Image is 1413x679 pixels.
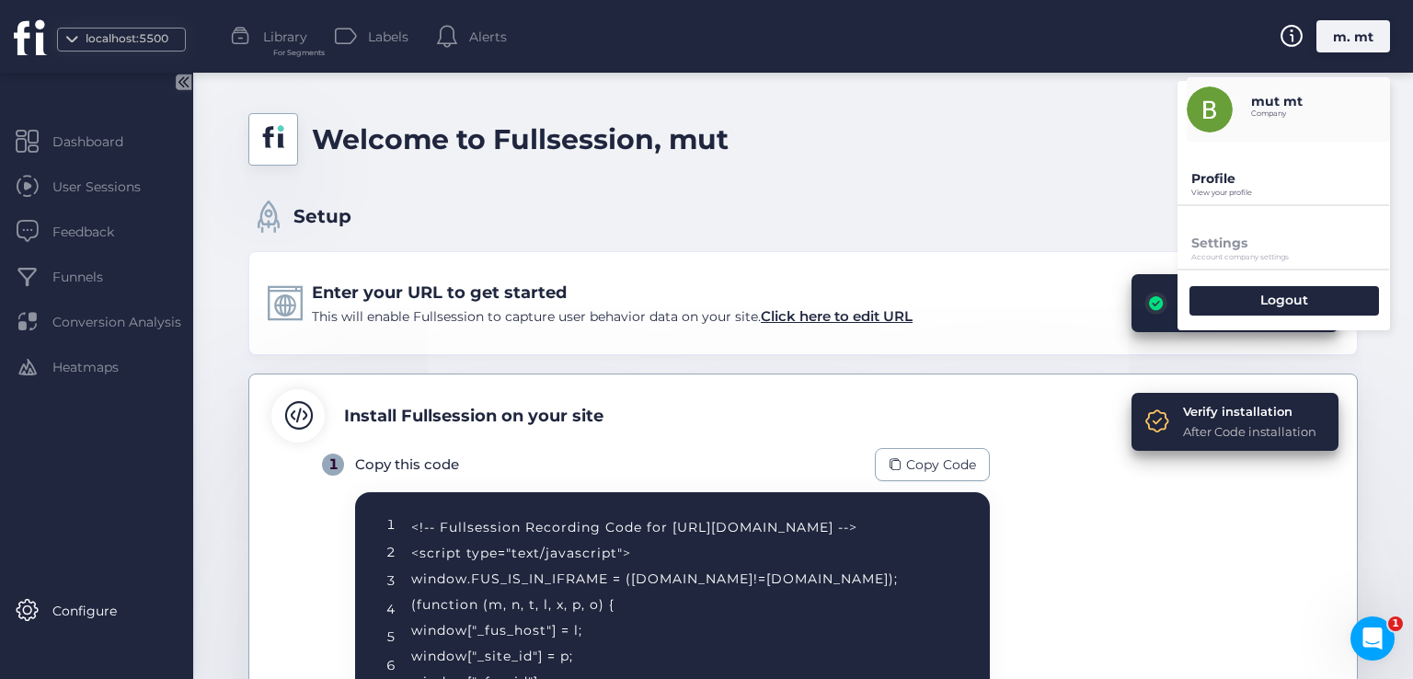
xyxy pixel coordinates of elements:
div: Enhancing Session Insights With Custom Events [38,443,308,481]
iframe: Intercom live chat [1350,616,1395,661]
div: Unleashing Session Control Using Custom Attributes [27,382,341,435]
div: Welcome to FullSession [38,355,308,374]
span: User Sessions [52,177,168,197]
div: 6 [386,655,396,675]
div: After Code installation [1183,422,1316,441]
button: Help [246,510,368,583]
div: FS.identify - Identifying users [38,496,308,515]
span: Configure [52,601,144,621]
p: How can we help? [37,162,331,193]
div: 1 [322,454,344,476]
div: Welcome to Fullsession, mut [312,118,729,161]
div: Copy this code [355,454,459,476]
div: Send us a messageWe'll be back online [DATE] [18,216,350,286]
p: mut mt [1251,93,1303,109]
div: FS.identify - Identifying users [27,489,341,523]
p: Settings [1191,235,1390,251]
div: 3 [386,570,396,591]
span: Messages [153,556,216,569]
span: Home [40,556,82,569]
span: 1 [1388,616,1403,631]
p: Company [1251,109,1303,118]
img: logo [37,35,66,64]
span: Heatmaps [52,357,146,377]
div: Enhancing Session Insights With Custom Events [27,435,341,489]
span: Labels [368,27,408,47]
div: This will enable Fullsession to capture user behavior data on your site. [312,305,913,328]
span: Search for help [38,313,149,332]
p: Account company settings [1191,253,1390,261]
span: Dashboard [52,132,151,152]
span: Funnels [52,267,131,287]
p: Profile [1191,170,1390,187]
div: Welcome to FullSession [27,348,341,382]
div: 5 [386,627,396,647]
div: Close [316,29,350,63]
div: m. mt [1316,20,1390,52]
div: localhost:5500 [81,30,173,48]
span: Setup [293,202,351,231]
button: Search for help [27,304,341,340]
div: We'll be back online [DATE] [38,251,307,270]
span: Alerts [469,27,507,47]
div: Verify installation [1183,402,1316,420]
div: Enter your URL to get started [312,280,913,305]
span: Help [292,556,321,569]
div: Send us a message [38,232,307,251]
span: Copy Code [906,455,976,475]
p: Hi mut 👋 [37,131,331,162]
span: Library [263,27,307,47]
img: Profile image for Hamed [267,29,304,66]
img: avatar [1187,86,1233,132]
p: Logout [1260,292,1308,308]
span: Feedback [52,222,142,242]
span: Conversion Analysis [52,312,209,332]
span: Click here to edit URL [761,307,913,325]
button: Messages [122,510,245,583]
span: For Segments [273,47,325,59]
div: 2 [386,542,396,562]
p: View your profile [1191,189,1390,197]
div: 1 [386,514,396,535]
div: Install Fullsession on your site [344,403,603,429]
div: 4 [386,599,396,619]
div: Unleashing Session Control Using Custom Attributes [38,389,308,428]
